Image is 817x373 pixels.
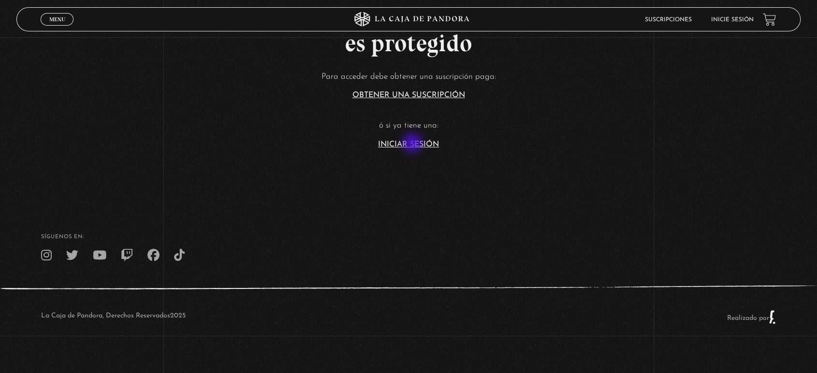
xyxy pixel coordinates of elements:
span: Menu [49,16,65,22]
a: Iniciar Sesión [378,141,439,148]
p: La Caja de Pandora, Derechos Reservados 2025 [41,310,186,324]
span: Cerrar [46,25,69,31]
a: Suscripciones [644,17,691,23]
a: View your shopping cart [763,13,776,26]
a: Realizado por [727,315,776,322]
h4: SÍguenos en: [41,234,776,240]
a: Inicie sesión [711,17,753,23]
a: Obtener una suscripción [352,91,465,99]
